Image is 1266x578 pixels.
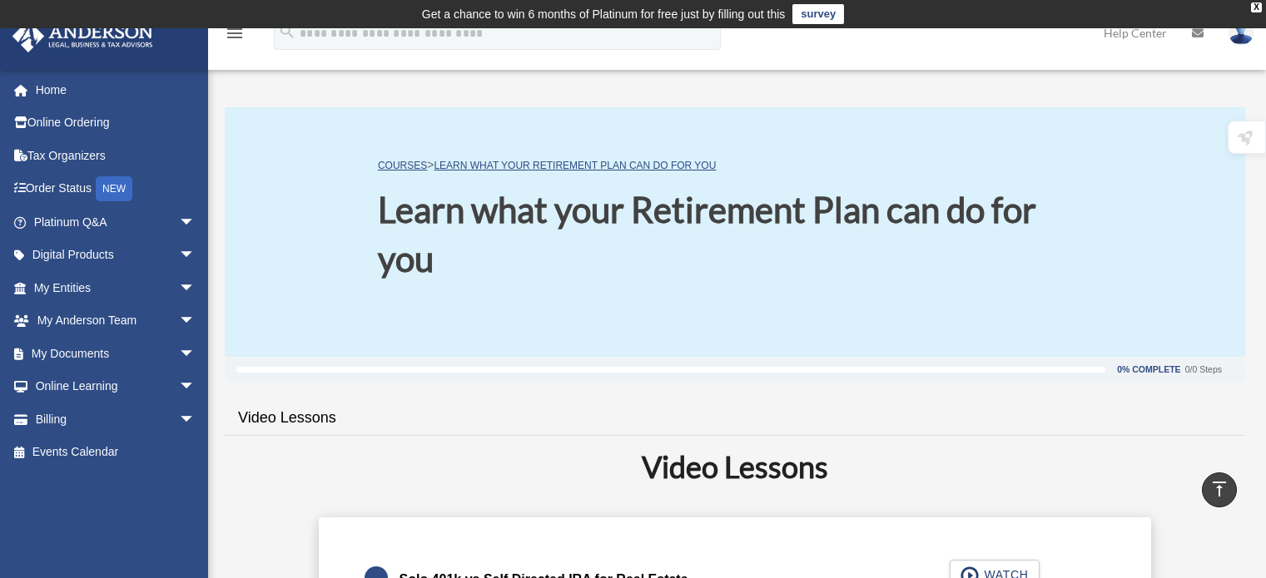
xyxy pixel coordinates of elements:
[12,436,221,469] a: Events Calendar
[12,370,221,403] a: Online Learningarrow_drop_down
[434,160,716,171] a: Learn what your Retirement Plan can do for you
[792,4,844,24] a: survey
[422,4,786,24] div: Get a chance to win 6 months of Platinum for free just by filling out this
[12,239,221,272] a: Digital Productsarrow_drop_down
[12,271,221,304] a: My Entitiesarrow_drop_down
[12,337,221,370] a: My Documentsarrow_drop_down
[12,304,221,338] a: My Anderson Teamarrow_drop_down
[1251,2,1262,12] div: close
[12,403,221,436] a: Billingarrow_drop_down
[1209,479,1229,499] i: vertical_align_top
[12,73,221,106] a: Home
[7,20,158,52] img: Anderson Advisors Platinum Portal
[179,239,212,273] span: arrow_drop_down
[179,205,212,240] span: arrow_drop_down
[179,271,212,305] span: arrow_drop_down
[12,106,221,140] a: Online Ordering
[1202,472,1237,507] a: vertical_align_top
[378,160,427,171] a: COURSES
[12,139,221,172] a: Tax Organizers
[225,23,245,43] i: menu
[96,176,132,201] div: NEW
[12,172,221,206] a: Order StatusNEW
[179,403,212,437] span: arrow_drop_down
[12,205,221,239] a: Platinum Q&Aarrow_drop_down
[278,22,296,41] i: search
[179,337,212,371] span: arrow_drop_down
[179,370,212,404] span: arrow_drop_down
[1229,21,1254,45] img: User Pic
[378,185,1092,284] h1: Learn what your Retirement Plan can do for you
[378,155,1092,175] p: >
[225,29,245,43] a: menu
[179,304,212,338] span: arrow_drop_down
